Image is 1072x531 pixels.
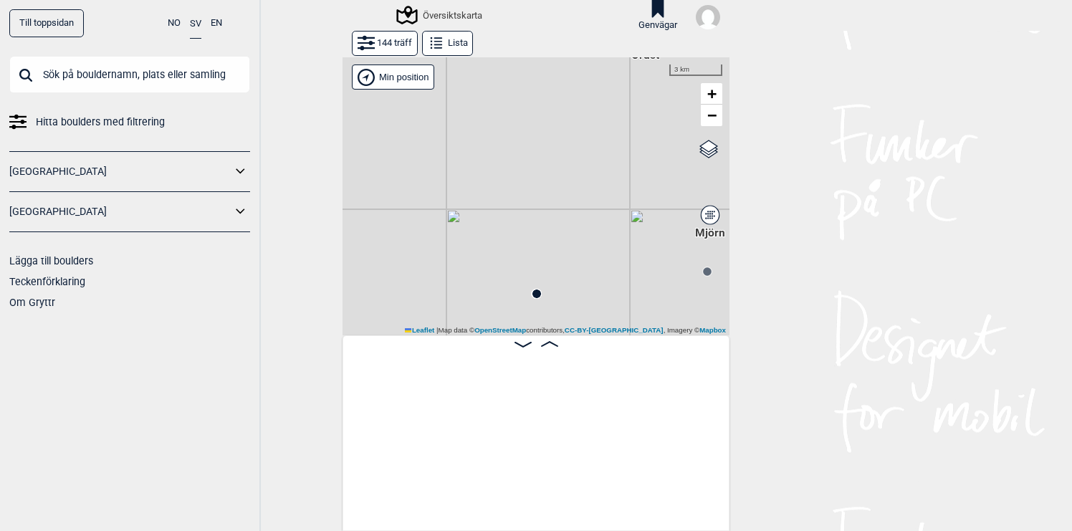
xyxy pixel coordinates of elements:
[701,105,722,126] a: Zoom out
[36,112,165,133] span: Hitta boulders med filtrering
[565,326,664,334] a: CC-BY-[GEOGRAPHIC_DATA]
[9,112,250,133] a: Hitta boulders med filtrering
[401,325,729,335] div: Map data © contributors, , Imagery ©
[707,85,717,102] span: +
[9,161,231,182] a: [GEOGRAPHIC_DATA]
[9,255,93,267] a: Lägga till boulders
[9,56,250,93] input: Sök på bouldernamn, plats eller samling
[422,31,473,56] button: Lista
[211,9,222,37] button: EN
[696,5,720,29] img: User fallback1
[9,201,231,222] a: [GEOGRAPHIC_DATA]
[669,64,722,76] div: 3 km
[352,64,434,90] div: Vis min position
[168,9,181,37] button: NO
[352,31,418,56] button: 144 träff
[695,133,722,165] a: Layers
[707,106,717,124] span: −
[474,326,526,334] a: OpenStreetMap
[190,9,201,39] button: SV
[398,6,482,24] div: Översiktskarta
[706,211,714,219] div: Mjörn
[9,276,85,287] a: Teckenförklaring
[9,297,55,308] a: Om Gryttr
[405,326,434,334] a: Leaflet
[701,83,722,105] a: Zoom in
[436,326,439,334] span: |
[699,326,726,334] a: Mapbox
[9,9,84,37] a: Till toppsidan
